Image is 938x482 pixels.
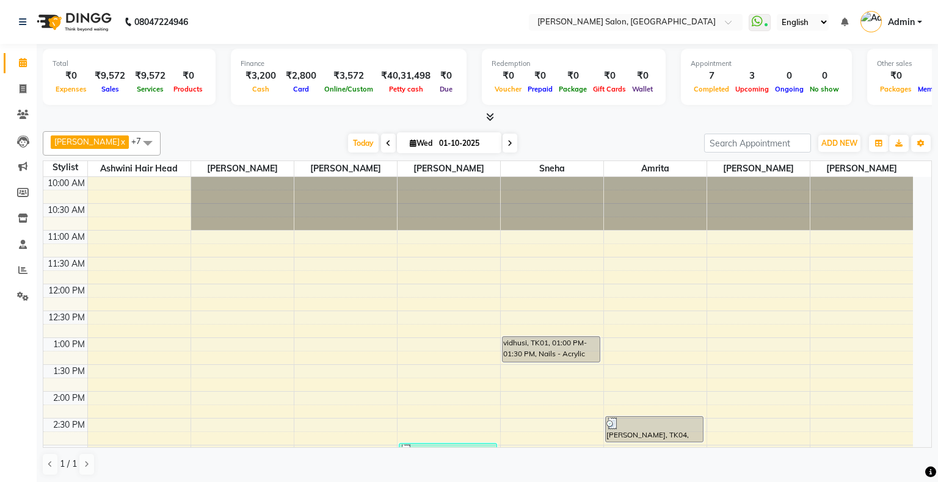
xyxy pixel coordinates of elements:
[807,69,842,83] div: 0
[45,231,87,243] div: 11:00 AM
[732,85,772,93] span: Upcoming
[707,161,810,176] span: [PERSON_NAME]
[435,134,496,153] input: 2025-10-01
[134,85,167,93] span: Services
[191,161,294,176] span: [PERSON_NAME]
[294,161,397,176] span: [PERSON_NAME]
[46,284,87,297] div: 12:00 PM
[691,85,732,93] span: Completed
[130,69,170,83] div: ₹9,572
[691,59,842,69] div: Appointment
[590,85,629,93] span: Gift Cards
[821,138,857,148] span: ADD NEW
[46,311,87,324] div: 12:30 PM
[407,138,435,148] span: Wed
[51,338,87,351] div: 1:00 PM
[877,69,915,83] div: ₹0
[818,135,860,152] button: ADD NEW
[704,134,811,153] input: Search Appointment
[556,69,590,83] div: ₹0
[134,5,188,39] b: 08047224946
[53,85,90,93] span: Expenses
[590,69,629,83] div: ₹0
[98,85,122,93] span: Sales
[860,11,882,32] img: Admin
[88,161,191,176] span: Ashwini Hair Head
[629,69,656,83] div: ₹0
[241,59,457,69] div: Finance
[51,392,87,405] div: 2:00 PM
[386,85,426,93] span: Petty cash
[501,161,603,176] span: Sneha
[399,444,497,468] div: [PERSON_NAME], TK04, 03:00 PM-03:30 PM, Nails - Acrylic Nails - New
[281,69,321,83] div: ₹2,800
[877,85,915,93] span: Packages
[435,69,457,83] div: ₹0
[732,69,772,83] div: 3
[348,134,379,153] span: Today
[120,137,125,146] a: x
[45,177,87,190] div: 10:00 AM
[51,365,87,378] div: 1:30 PM
[772,85,807,93] span: Ongoing
[606,417,703,442] div: [PERSON_NAME], TK04, 02:30 PM-03:00 PM, Nails - Nail Art - New (₹100)
[31,5,115,39] img: logo
[492,85,525,93] span: Voucher
[691,69,732,83] div: 7
[629,85,656,93] span: Wallet
[525,85,556,93] span: Prepaid
[54,137,120,146] span: [PERSON_NAME]
[437,85,456,93] span: Due
[90,69,130,83] div: ₹9,572
[772,69,807,83] div: 0
[398,161,500,176] span: [PERSON_NAME]
[45,204,87,217] div: 10:30 AM
[51,445,87,458] div: 3:00 PM
[492,69,525,83] div: ₹0
[51,419,87,431] div: 2:30 PM
[604,161,707,176] span: Amrita
[492,59,656,69] div: Redemption
[131,136,150,146] span: +7
[321,69,376,83] div: ₹3,572
[170,85,206,93] span: Products
[290,85,312,93] span: Card
[43,161,87,174] div: Stylist
[60,458,77,470] span: 1 / 1
[53,59,206,69] div: Total
[249,85,272,93] span: Cash
[241,69,281,83] div: ₹3,200
[376,69,435,83] div: ₹40,31,498
[525,69,556,83] div: ₹0
[170,69,206,83] div: ₹0
[45,257,87,270] div: 11:30 AM
[888,16,915,29] span: Admin
[53,69,90,83] div: ₹0
[810,161,914,176] span: [PERSON_NAME]
[807,85,842,93] span: No show
[556,85,590,93] span: Package
[503,337,600,362] div: vidhusi, TK01, 01:00 PM-01:30 PM, Nails - Acrylic Nails - New
[321,85,376,93] span: Online/Custom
